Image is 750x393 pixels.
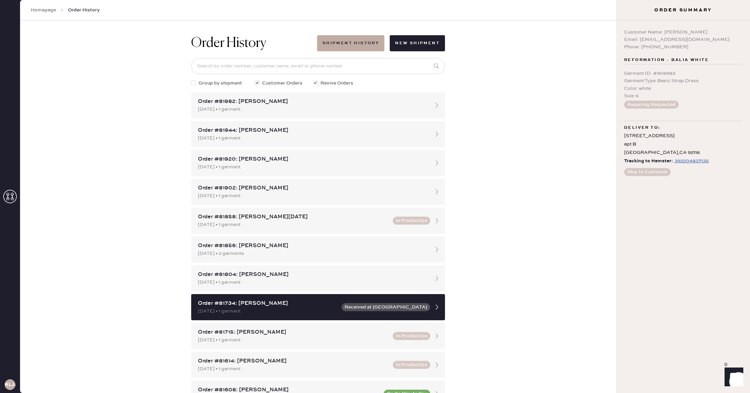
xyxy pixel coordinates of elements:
div: Garment Type : Basic Strap Dress [624,77,742,85]
h3: RLJA [5,382,15,387]
a: Homepage [31,7,56,13]
div: [STREET_ADDRESS] apt B [GEOGRAPHIC_DATA] , CA 92116 [624,132,742,157]
span: Revive Orders [320,79,353,87]
div: Customer Name: [PERSON_NAME] [624,29,742,36]
span: Reformation - Balia white [624,56,709,64]
span: Customer Orders [262,79,302,87]
span: Group by shipment [199,79,242,87]
h3: Order Summary [616,7,750,13]
div: Color : white [624,85,742,92]
div: [DATE] • 2 garments [198,250,426,257]
button: In Production [393,217,430,225]
button: In Production [393,332,430,340]
div: Email: [EMAIL_ADDRESS][DOMAIN_NAME] [624,36,742,43]
div: Order #81944: [PERSON_NAME] [198,126,426,134]
div: Order #81614: [PERSON_NAME] [198,357,389,365]
div: Phone: [PHONE_NUMBER] [624,43,742,51]
div: Garment ID : # 906983 [624,70,742,77]
input: Search by order number, customer name, email or phone number [191,58,445,74]
iframe: Front Chat [718,363,747,392]
div: [DATE] • 1 garment [198,279,426,286]
a: 392204837135 [673,157,709,165]
button: New Shipment [390,35,445,51]
div: Order #81902: [PERSON_NAME] [198,184,426,192]
div: [DATE] • 1 garment [198,106,426,113]
div: [DATE] • 1 garment [198,134,426,142]
span: Order History [68,7,100,13]
button: Ship to Customer [624,168,671,176]
div: [DATE] • 1 garment [198,163,426,171]
span: Deliver to: [624,124,660,132]
div: Order #81715: [PERSON_NAME] [198,328,389,336]
div: [DATE] • 1 garment [198,336,389,344]
div: [DATE] • 1 garment [198,192,426,200]
div: [DATE] • 1 garment [198,365,389,373]
div: Size : 6 [624,92,742,100]
button: Shipment History [317,35,384,51]
div: Order #81982: [PERSON_NAME] [198,98,426,106]
div: [DATE] • 1 garment [198,307,337,315]
div: Order #81920: [PERSON_NAME] [198,155,426,163]
button: In Production [393,361,430,369]
div: Order #81804: [PERSON_NAME] [198,271,426,279]
h1: Order History [191,35,266,51]
button: Repairing Requested [624,101,679,109]
div: Order #81858: [PERSON_NAME][DATE] [198,213,389,221]
div: Order #81856: [PERSON_NAME] [198,242,426,250]
div: Order #81734: [PERSON_NAME] [198,299,337,307]
div: [DATE] • 1 garment [198,221,389,228]
span: Tracking to Hemster: [624,157,673,165]
button: Received at [GEOGRAPHIC_DATA] [342,303,430,311]
div: https://www.fedex.com/apps/fedextrack/?tracknumbers=392204837135&cntry_code=US [674,157,709,165]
